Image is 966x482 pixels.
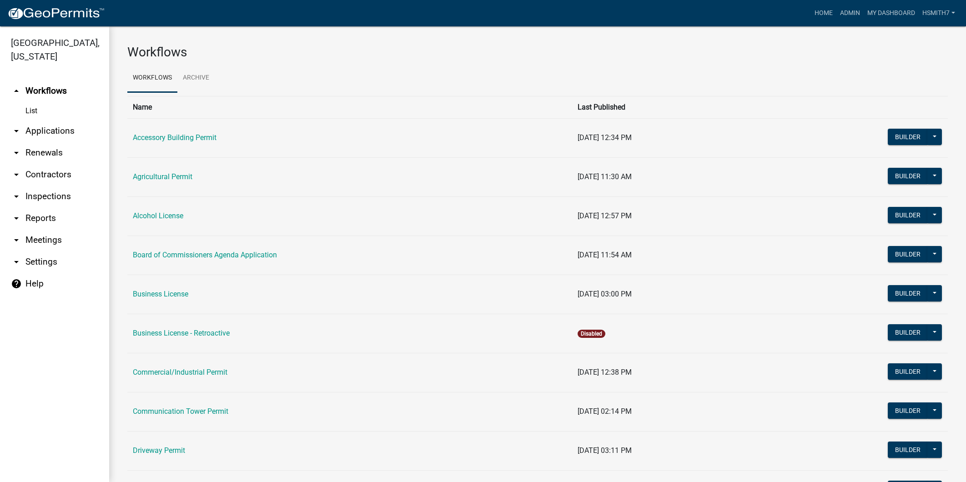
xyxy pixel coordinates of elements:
a: Business License - Retroactive [133,329,230,337]
i: arrow_drop_down [11,256,22,267]
a: Business License [133,290,188,298]
a: Accessory Building Permit [133,133,216,142]
span: Disabled [578,330,605,338]
span: [DATE] 12:34 PM [578,133,632,142]
button: Builder [888,402,928,419]
button: Builder [888,442,928,458]
th: Name [127,96,572,118]
button: Builder [888,285,928,301]
i: arrow_drop_down [11,147,22,158]
span: [DATE] 03:11 PM [578,446,632,455]
span: [DATE] 12:38 PM [578,368,632,377]
i: arrow_drop_up [11,85,22,96]
a: Workflows [127,64,177,93]
i: arrow_drop_down [11,126,22,136]
button: Builder [888,129,928,145]
span: [DATE] 11:54 AM [578,251,632,259]
a: Communication Tower Permit [133,407,228,416]
a: Archive [177,64,215,93]
button: Builder [888,324,928,341]
button: Builder [888,363,928,380]
span: [DATE] 11:30 AM [578,172,632,181]
i: arrow_drop_down [11,191,22,202]
a: Commercial/Industrial Permit [133,368,227,377]
a: Alcohol License [133,211,183,220]
th: Last Published [572,96,759,118]
i: arrow_drop_down [11,213,22,224]
button: Builder [888,246,928,262]
i: arrow_drop_down [11,235,22,246]
a: hsmith7 [919,5,959,22]
a: Board of Commissioners Agenda Application [133,251,277,259]
button: Builder [888,168,928,184]
span: [DATE] 12:57 PM [578,211,632,220]
span: [DATE] 03:00 PM [578,290,632,298]
a: Agricultural Permit [133,172,192,181]
a: Driveway Permit [133,446,185,455]
a: My Dashboard [864,5,919,22]
i: help [11,278,22,289]
span: [DATE] 02:14 PM [578,407,632,416]
a: Home [811,5,836,22]
h3: Workflows [127,45,948,60]
a: Admin [836,5,864,22]
i: arrow_drop_down [11,169,22,180]
button: Builder [888,207,928,223]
